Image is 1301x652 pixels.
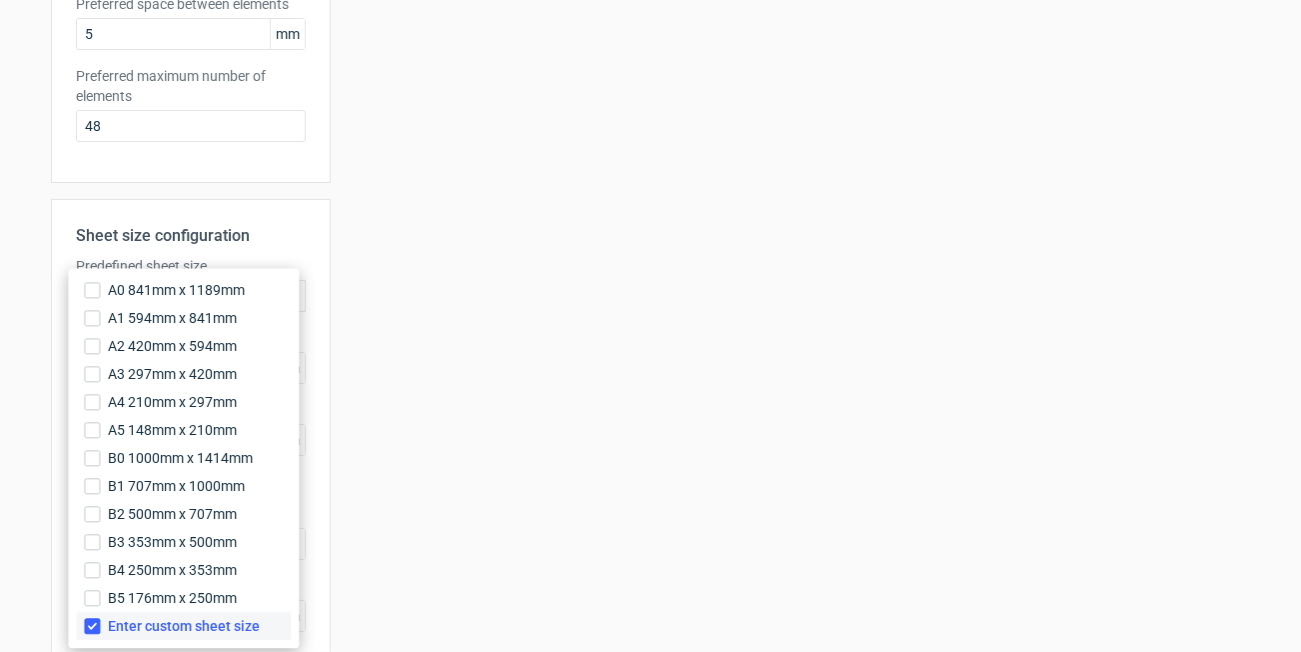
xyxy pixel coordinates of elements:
span: A0 841mm x 1189mm [108,280,245,300]
span: A3 297mm x 420mm [108,364,237,384]
label: Predefined sheet size [76,256,306,276]
span: A1 594mm x 841mm [108,308,237,328]
span: A5 148mm x 210mm [108,420,237,440]
span: B1 707mm x 1000mm [108,476,245,496]
span: B0 1000mm x 1414mm [108,448,253,468]
span: A4 210mm x 297mm [108,392,237,412]
h2: Sheet size configuration [76,224,306,248]
span: A2 420mm x 594mm [108,336,237,356]
span: Enter custom sheet size [108,616,260,636]
span: B5 176mm x 250mm [108,588,237,608]
label: Preferred maximum number of elements [76,66,306,106]
span: B3 353mm x 500mm [108,532,237,552]
span: mm [270,19,305,49]
span: B2 500mm x 707mm [108,504,237,524]
span: B4 250mm x 353mm [108,560,237,580]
